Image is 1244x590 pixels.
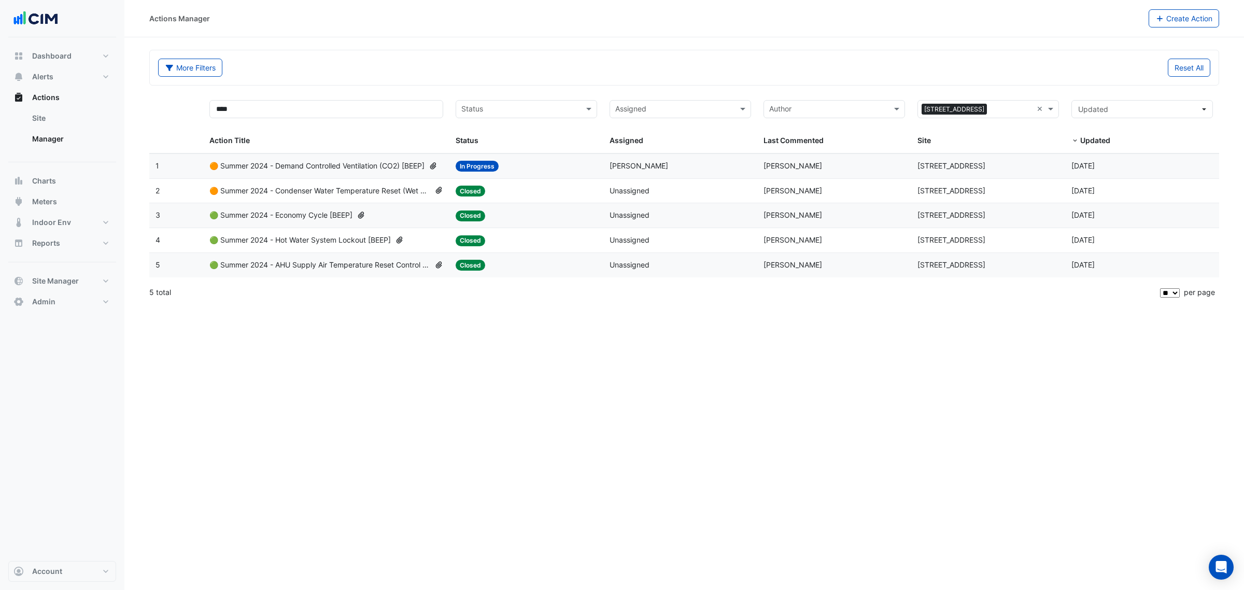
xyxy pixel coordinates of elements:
a: Manager [24,129,116,149]
button: Alerts [8,66,116,87]
app-icon: Reports [13,238,24,248]
span: 5 [155,260,160,269]
span: Meters [32,196,57,207]
span: Site [917,136,931,145]
span: 1 [155,161,159,170]
span: Unassigned [610,186,649,195]
button: Create Action [1149,9,1220,27]
span: Dashboard [32,51,72,61]
span: [STREET_ADDRESS] [917,260,985,269]
span: Action Title [209,136,250,145]
span: [STREET_ADDRESS] [917,186,985,195]
button: Reports [8,233,116,254]
span: [PERSON_NAME] [764,235,822,244]
div: Actions Manager [149,13,210,24]
span: Assigned [610,136,643,145]
button: Updated [1071,100,1213,118]
app-icon: Charts [13,176,24,186]
span: [STREET_ADDRESS] [922,104,987,115]
span: 2025-03-03T09:41:45.273 [1071,186,1095,195]
span: 🟢 Summer 2024 - AHU Supply Air Temperature Reset Control Strategy [BEEP] [209,259,430,271]
button: More Filters [158,59,222,77]
app-icon: Alerts [13,72,24,82]
button: Site Manager [8,271,116,291]
span: 2025-05-16T11:04:11.934 [1071,161,1095,170]
button: Dashboard [8,46,116,66]
span: [PERSON_NAME] [610,161,668,170]
span: Closed [456,260,485,271]
span: per page [1184,288,1215,297]
button: Account [8,561,116,582]
span: Status [456,136,478,145]
span: Admin [32,297,55,307]
app-icon: Site Manager [13,276,24,286]
button: Indoor Env [8,212,116,233]
span: Updated [1080,136,1110,145]
button: Admin [8,291,116,312]
span: 3 [155,210,160,219]
span: 🟠 Summer 2024 - Condenser Water Temperature Reset (Wet Bulb) [BEEP] [209,185,430,197]
span: Site Manager [32,276,79,286]
span: Closed [456,186,485,196]
span: [STREET_ADDRESS] [917,210,985,219]
div: Actions [8,108,116,153]
app-icon: Dashboard [13,51,24,61]
span: [STREET_ADDRESS] [917,161,985,170]
span: Unassigned [610,260,649,269]
span: Account [32,566,62,577]
img: Company Logo [12,8,59,29]
button: Actions [8,87,116,108]
span: Unassigned [610,235,649,244]
span: 4 [155,235,160,244]
span: 2024-12-04T09:48:58.151 [1071,235,1095,244]
app-icon: Meters [13,196,24,207]
span: [PERSON_NAME] [764,210,822,219]
span: Unassigned [610,210,649,219]
span: Alerts [32,72,53,82]
span: [STREET_ADDRESS] [917,235,985,244]
span: [PERSON_NAME] [764,260,822,269]
span: 🟠 Summer 2024 - Demand Controlled Ventilation (CO2) [BEEP] [209,160,425,172]
span: 🟢 Summer 2024 - Economy Cycle [BEEP] [209,209,352,221]
span: 🟢 Summer 2024 - Hot Water System Lockout [BEEP] [209,234,391,246]
span: 2 [155,186,160,195]
div: Open Intercom Messenger [1209,555,1234,580]
app-icon: Admin [13,297,24,307]
span: Reports [32,238,60,248]
span: Charts [32,176,56,186]
span: In Progress [456,161,499,172]
button: Charts [8,171,116,191]
span: Updated [1078,105,1108,114]
span: Actions [32,92,60,103]
button: Meters [8,191,116,212]
span: Closed [456,210,485,221]
span: [PERSON_NAME] [764,186,822,195]
span: Indoor Env [32,217,71,228]
span: 2024-12-04T09:56:16.813 [1071,210,1095,219]
span: [PERSON_NAME] [764,161,822,170]
span: Last Commented [764,136,824,145]
span: Closed [456,235,485,246]
app-icon: Actions [13,92,24,103]
button: Reset All [1168,59,1210,77]
span: 2024-12-04T09:46:26.234 [1071,260,1095,269]
app-icon: Indoor Env [13,217,24,228]
div: 5 total [149,279,1158,305]
span: Clear [1037,103,1045,115]
a: Site [24,108,116,129]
